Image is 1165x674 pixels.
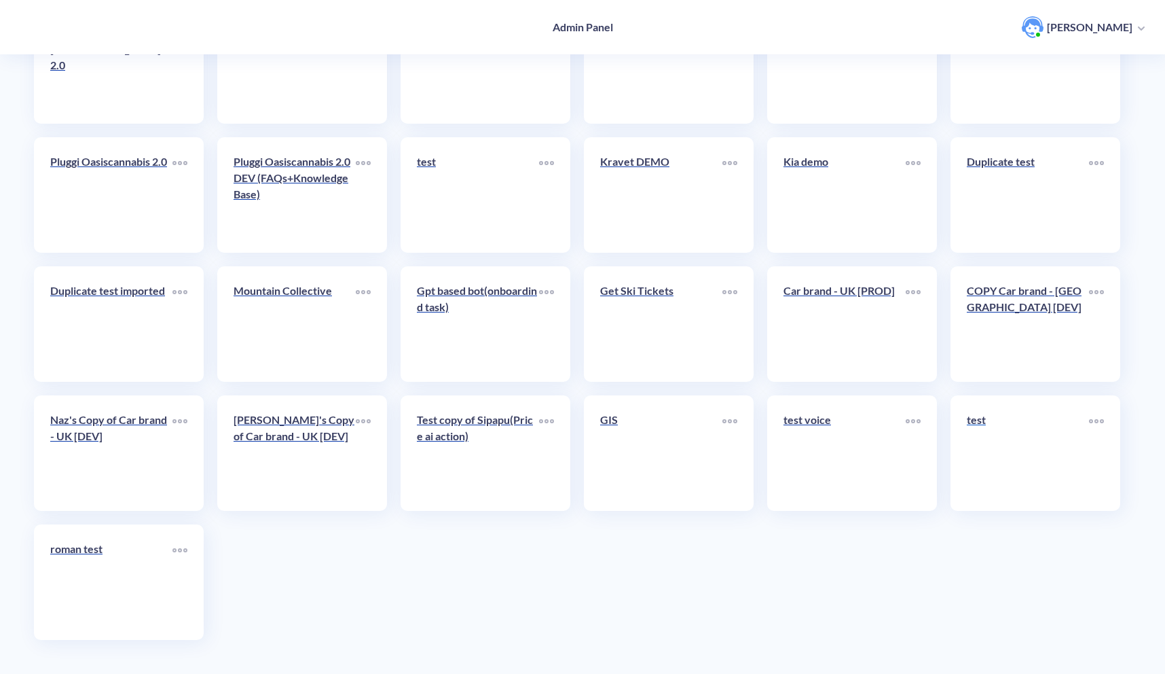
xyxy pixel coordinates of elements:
[600,412,722,495] a: GIS
[783,154,906,170] p: Kia demo
[417,24,539,107] a: Pluggi My flower soul 2.0
[417,154,539,170] p: test
[600,283,722,366] a: Get Ski Tickets
[600,154,722,170] p: Kravet DEMO
[553,20,613,33] h4: Admin Panel
[967,412,1089,428] p: test
[234,283,356,299] p: Mountain Collective
[417,154,539,236] a: test
[234,283,356,366] a: Mountain Collective
[1047,20,1132,35] p: [PERSON_NAME]
[967,412,1089,495] a: test
[600,24,722,107] a: Pluggi 6bricks 2.0
[50,24,172,107] a: Pluggi Country-Grown-[GEOGRAPHIC_DATA] 2.0
[783,283,906,299] p: Car brand - UK [PROD]
[967,283,1089,315] p: COPY Car brand - [GEOGRAPHIC_DATA] [DEV]
[50,283,172,299] p: Duplicate test imported
[417,412,539,495] a: Test copy of Sipapu(Price ai action)
[967,283,1089,366] a: COPY Car brand - [GEOGRAPHIC_DATA] [DEV]
[234,154,356,236] a: Pluggi Oasiscannabis 2.0 DEV (FAQs+Knowledge Base)
[783,154,906,236] a: Kia demo
[783,412,906,428] p: test voice
[783,283,906,366] a: Car brand - UK [PROD]
[1022,16,1043,38] img: user photo
[50,541,172,624] a: roman test
[50,412,172,444] p: Naz's Copy of Car brand - UK [DEV]
[234,412,356,444] p: [PERSON_NAME]'s Copy of Car brand - UK [DEV]
[50,412,172,495] a: Naz's Copy of Car brand - UK [DEV]
[600,283,722,299] p: Get Ski Tickets
[417,412,539,444] p: Test copy of Sipapu(Price ai action)
[600,154,722,236] a: Kravet DEMO
[783,412,906,495] a: test voice
[967,24,1089,107] a: Pluggi Tryready-newton 2.0
[50,154,172,170] p: Pluggi Oasiscannabis 2.0
[600,412,722,428] p: GIS
[967,154,1089,170] p: Duplicate test
[50,283,172,366] a: Duplicate test imported
[967,154,1089,236] a: Duplicate test
[234,154,356,202] p: Pluggi Oasiscannabis 2.0 DEV (FAQs+Knowledge Base)
[50,154,172,236] a: Pluggi Oasiscannabis 2.0
[234,24,356,107] a: Pluggi Vibebycalifornia 2.0
[234,412,356,495] a: [PERSON_NAME]'s Copy of Car brand - UK [DEV]
[50,541,172,557] p: roman test
[1015,15,1151,39] button: user photo[PERSON_NAME]
[417,283,539,315] p: Gpt based bot(onboardind task)
[783,24,906,107] a: Pluggi Sunnydaze 2.0
[417,283,539,366] a: Gpt based bot(onboardind task)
